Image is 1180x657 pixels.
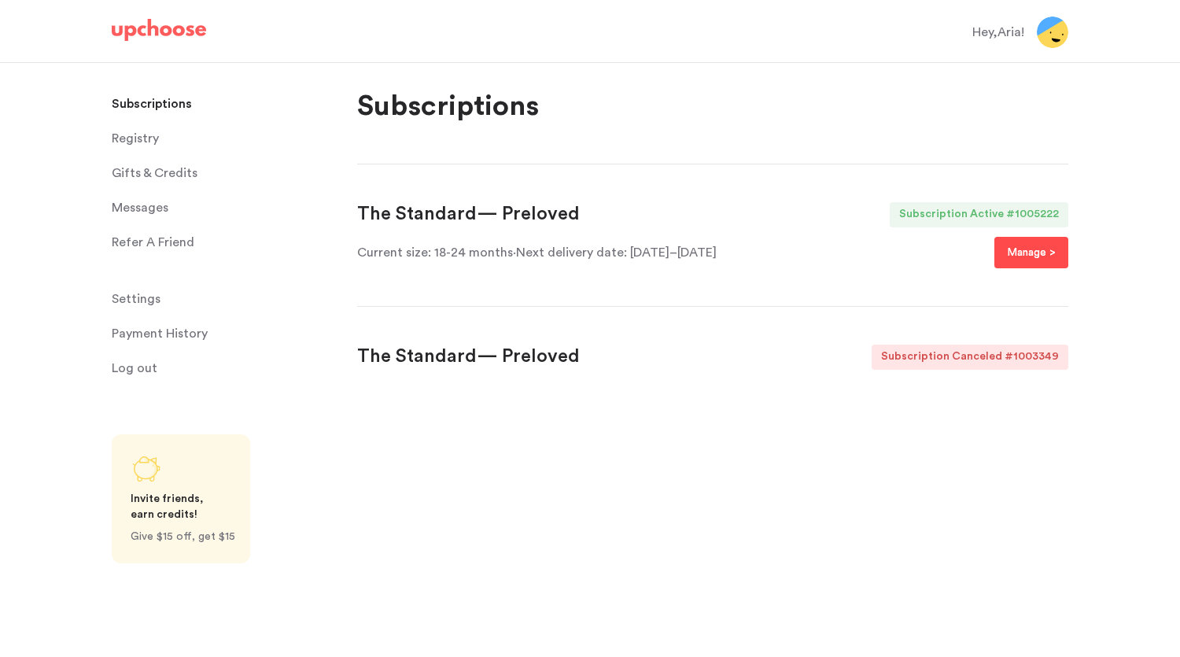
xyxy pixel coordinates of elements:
p: Manage > [1007,243,1056,262]
p: Refer A Friend [112,227,194,258]
span: Current size: [357,246,434,259]
span: Gifts & Credits [112,157,197,189]
img: UpChoose [112,19,206,41]
button: Manage > [994,237,1068,268]
div: The Standard — Preloved [357,202,580,227]
span: Registry [112,123,159,154]
span: Messages [112,192,168,223]
a: Registry [112,123,338,154]
a: Settings [112,283,338,315]
a: Subscriptions [112,88,338,120]
span: Settings [112,283,160,315]
p: Subscriptions [112,88,192,120]
div: The Standard — Preloved [357,345,580,370]
p: Payment History [112,318,208,349]
span: · Next delivery date: [DATE]–[DATE] [513,246,717,259]
span: Log out [112,352,157,384]
a: Refer A Friend [112,227,338,258]
a: Log out [112,352,338,384]
a: UpChoose [112,19,206,48]
a: Payment History [112,318,338,349]
div: # 1003349 [1005,345,1068,370]
div: Hey, Aria ! [972,23,1024,42]
div: Subscription Active [890,202,1006,227]
p: Subscriptions [357,88,1068,126]
a: Messages [112,192,338,223]
span: 18-24 months [357,246,513,259]
a: Gifts & Credits [112,157,338,189]
div: # 1005222 [1006,202,1068,227]
div: Subscription Canceled [872,345,1005,370]
a: Share UpChoose [112,434,250,563]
